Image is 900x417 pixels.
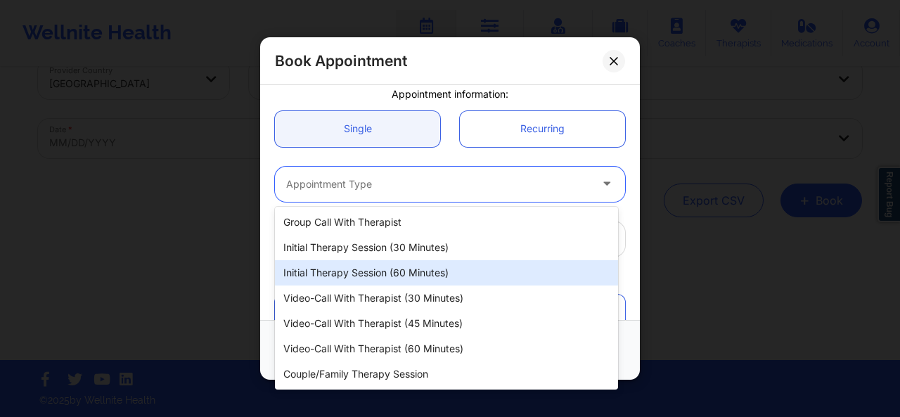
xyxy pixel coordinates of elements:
[275,286,618,311] div: Video-Call with Therapist (30 minutes)
[275,311,618,336] div: Video-Call with Therapist (45 minutes)
[275,235,618,260] div: Initial Therapy Session (30 minutes)
[265,87,635,101] div: Appointment information:
[275,51,407,70] h2: Book Appointment
[460,110,625,146] a: Recurring
[275,110,440,146] a: Single
[275,361,618,387] div: Couple/Family Therapy Session
[275,260,618,286] div: Initial Therapy Session (60 minutes)
[265,271,635,285] div: Patient information:
[275,336,618,361] div: Video-Call with Therapist (60 minutes)
[275,210,618,235] div: Group Call with Therapist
